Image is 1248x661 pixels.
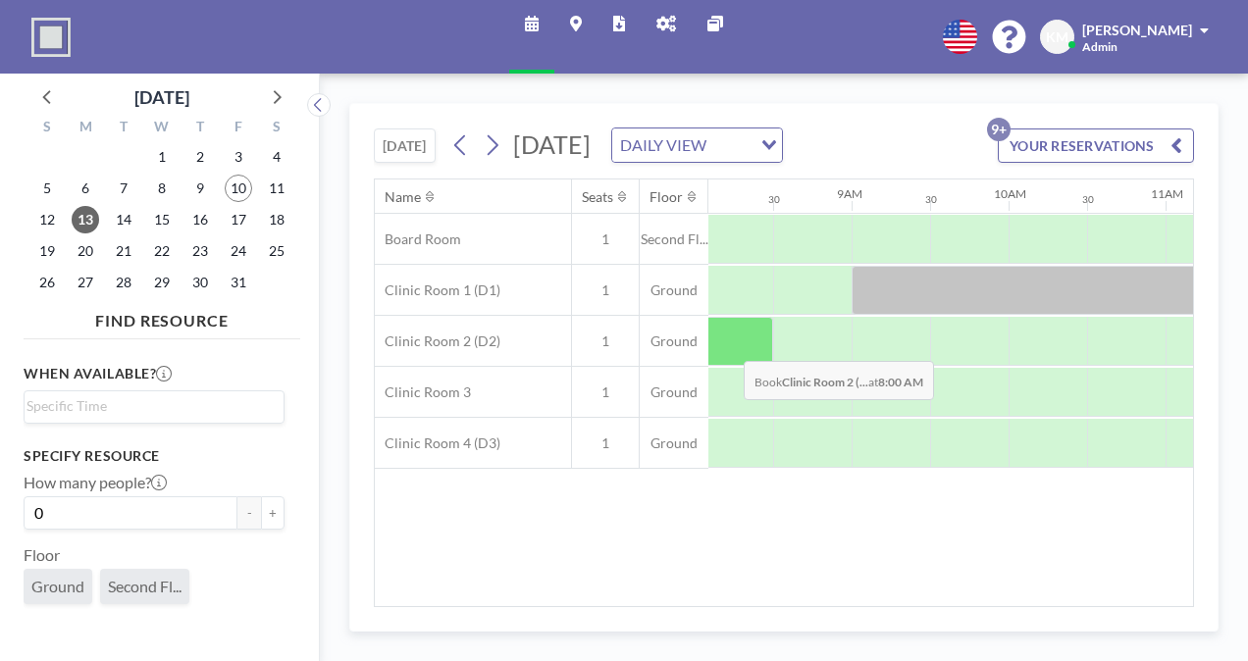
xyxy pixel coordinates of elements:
span: Saturday, October 4, 2025 [263,143,290,171]
span: Ground [640,332,708,350]
span: Tuesday, October 28, 2025 [110,269,137,296]
div: M [67,116,105,141]
span: Monday, October 27, 2025 [72,269,99,296]
span: Book at [744,361,934,400]
label: How many people? [24,473,167,492]
b: Clinic Room 2 (... [782,375,868,389]
span: Ground [31,577,84,595]
span: Monday, October 20, 2025 [72,237,99,265]
div: Name [385,188,421,206]
span: Wednesday, October 29, 2025 [148,269,176,296]
span: Thursday, October 2, 2025 [186,143,214,171]
p: 9+ [987,118,1011,141]
span: Thursday, October 16, 2025 [186,206,214,233]
h3: Specify resource [24,447,285,465]
span: 1 [572,332,639,350]
h4: FIND RESOURCE [24,303,300,330]
div: S [28,116,67,141]
span: Sunday, October 19, 2025 [33,237,61,265]
div: F [219,116,257,141]
span: Saturday, October 25, 2025 [263,237,290,265]
span: Wednesday, October 15, 2025 [148,206,176,233]
div: T [181,116,219,141]
span: [DATE] [513,129,591,159]
div: S [257,116,295,141]
span: Tuesday, October 14, 2025 [110,206,137,233]
span: Friday, October 3, 2025 [225,143,252,171]
label: Floor [24,545,60,565]
span: 1 [572,281,639,299]
div: 11AM [1151,186,1183,201]
span: Friday, October 31, 2025 [225,269,252,296]
button: - [237,496,261,530]
span: Sunday, October 12, 2025 [33,206,61,233]
span: Thursday, October 30, 2025 [186,269,214,296]
span: Monday, October 13, 2025 [72,206,99,233]
span: Ground [640,434,708,452]
div: 30 [1082,193,1094,206]
div: Floor [650,188,683,206]
span: [PERSON_NAME] [1082,22,1192,38]
span: 1 [572,230,639,248]
label: Type [24,620,56,639]
div: Search for option [612,128,782,162]
span: Monday, October 6, 2025 [72,175,99,202]
div: 30 [925,193,937,206]
button: + [261,496,285,530]
span: Tuesday, October 7, 2025 [110,175,137,202]
span: Thursday, October 23, 2025 [186,237,214,265]
span: Clinic Room 4 (D3) [375,434,500,452]
input: Search for option [26,395,273,417]
div: Search for option [25,391,284,421]
span: Friday, October 10, 2025 [225,175,252,202]
div: 10AM [994,186,1026,201]
span: Admin [1082,39,1118,54]
div: [DATE] [134,83,189,111]
img: organization-logo [31,18,71,57]
span: Clinic Room 3 [375,383,471,401]
span: Board Room [375,230,461,248]
span: Clinic Room 1 (D1) [375,281,500,299]
span: Wednesday, October 1, 2025 [148,143,176,171]
span: Friday, October 24, 2025 [225,237,252,265]
div: 30 [768,193,780,206]
div: T [105,116,143,141]
span: Wednesday, October 22, 2025 [148,237,176,265]
span: Thursday, October 9, 2025 [186,175,214,202]
button: [DATE] [374,128,436,163]
div: W [143,116,182,141]
span: Tuesday, October 21, 2025 [110,237,137,265]
span: Second Fl... [108,577,182,595]
b: 8:00 AM [878,375,923,389]
span: KM [1046,28,1068,46]
span: Ground [640,281,708,299]
span: Saturday, October 18, 2025 [263,206,290,233]
span: 1 [572,434,639,452]
span: DAILY VIEW [616,132,710,158]
span: Second Fl... [640,230,708,248]
span: Saturday, October 11, 2025 [263,175,290,202]
button: YOUR RESERVATIONS9+ [998,128,1194,163]
span: Clinic Room 2 (D2) [375,332,500,350]
span: Friday, October 17, 2025 [225,206,252,233]
span: Wednesday, October 8, 2025 [148,175,176,202]
div: Seats [582,188,613,206]
span: Sunday, October 5, 2025 [33,175,61,202]
span: 1 [572,383,639,401]
span: Ground [640,383,708,401]
span: Sunday, October 26, 2025 [33,269,61,296]
input: Search for option [712,132,750,158]
div: 9AM [837,186,862,201]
